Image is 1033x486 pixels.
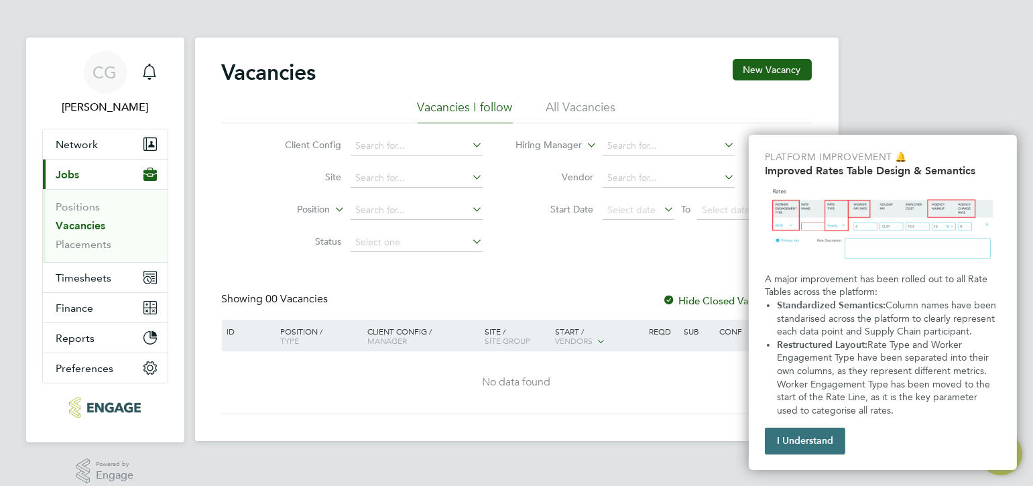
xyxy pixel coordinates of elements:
span: Manager [367,335,407,346]
label: Start Date [516,203,593,215]
span: Type [280,335,299,346]
input: Search for... [603,137,735,156]
span: CG [93,64,117,81]
a: Vacancies [56,219,106,232]
div: Improved Rate Table Semantics [749,135,1017,470]
div: Sub [680,320,715,343]
span: Preferences [56,362,114,375]
input: Search for... [351,137,483,156]
span: Column names have been standarised across the platform to clearly represent each data point and S... [777,300,999,337]
img: Updated Rates Table Design & Semantics [765,182,1001,267]
span: Select date [702,204,750,216]
div: Showing [222,292,331,306]
label: Hide Closed Vacancies [663,294,782,307]
span: Powered by [96,459,133,470]
p: Platform Improvement 🔔 [765,151,1001,164]
span: To [677,200,694,218]
span: Rate Type and Worker Engagement Type have been separated into their own columns, as they represen... [777,339,993,416]
input: Search for... [603,169,735,188]
a: Positions [56,200,101,213]
div: Reqd [646,320,680,343]
a: Go to account details [42,51,168,115]
div: Position / [270,320,364,352]
div: Start / [552,320,646,353]
p: A major improvement has been rolled out to all Rate Tables across the platform: [765,273,1001,299]
li: All Vacancies [546,99,616,123]
span: Select date [607,204,656,216]
span: Network [56,138,99,151]
label: Vendor [516,171,593,183]
nav: Main navigation [26,38,184,442]
button: I Understand [765,428,845,454]
label: Site [264,171,341,183]
strong: Standardized Semantics: [777,300,886,311]
input: Search for... [351,201,483,220]
div: ID [224,320,271,343]
h2: Vacancies [222,59,316,86]
span: Timesheets [56,271,112,284]
h2: Improved Rates Table Design & Semantics [765,164,1001,177]
span: 00 Vacancies [266,292,328,306]
label: Position [253,203,330,217]
span: Chris Giles [42,99,168,115]
div: Client Config / [364,320,481,352]
span: Jobs [56,168,80,181]
strong: Restructured Layout: [777,339,867,351]
button: New Vacancy [733,59,812,80]
div: Site / [481,320,552,352]
a: Placements [56,238,112,251]
li: Vacancies I follow [418,99,513,123]
span: Reports [56,332,95,345]
span: Engage [96,470,133,481]
div: Conf [716,320,751,343]
span: Site Group [485,335,530,346]
span: Finance [56,302,94,314]
input: Select one [351,233,483,252]
div: No data found [224,375,810,389]
img: txmrecruit-logo-retina.png [69,397,141,418]
span: Vendors [555,335,593,346]
label: Status [264,235,341,247]
input: Search for... [351,169,483,188]
a: Go to home page [42,397,168,418]
label: Hiring Manager [505,139,582,152]
label: Client Config [264,139,341,151]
